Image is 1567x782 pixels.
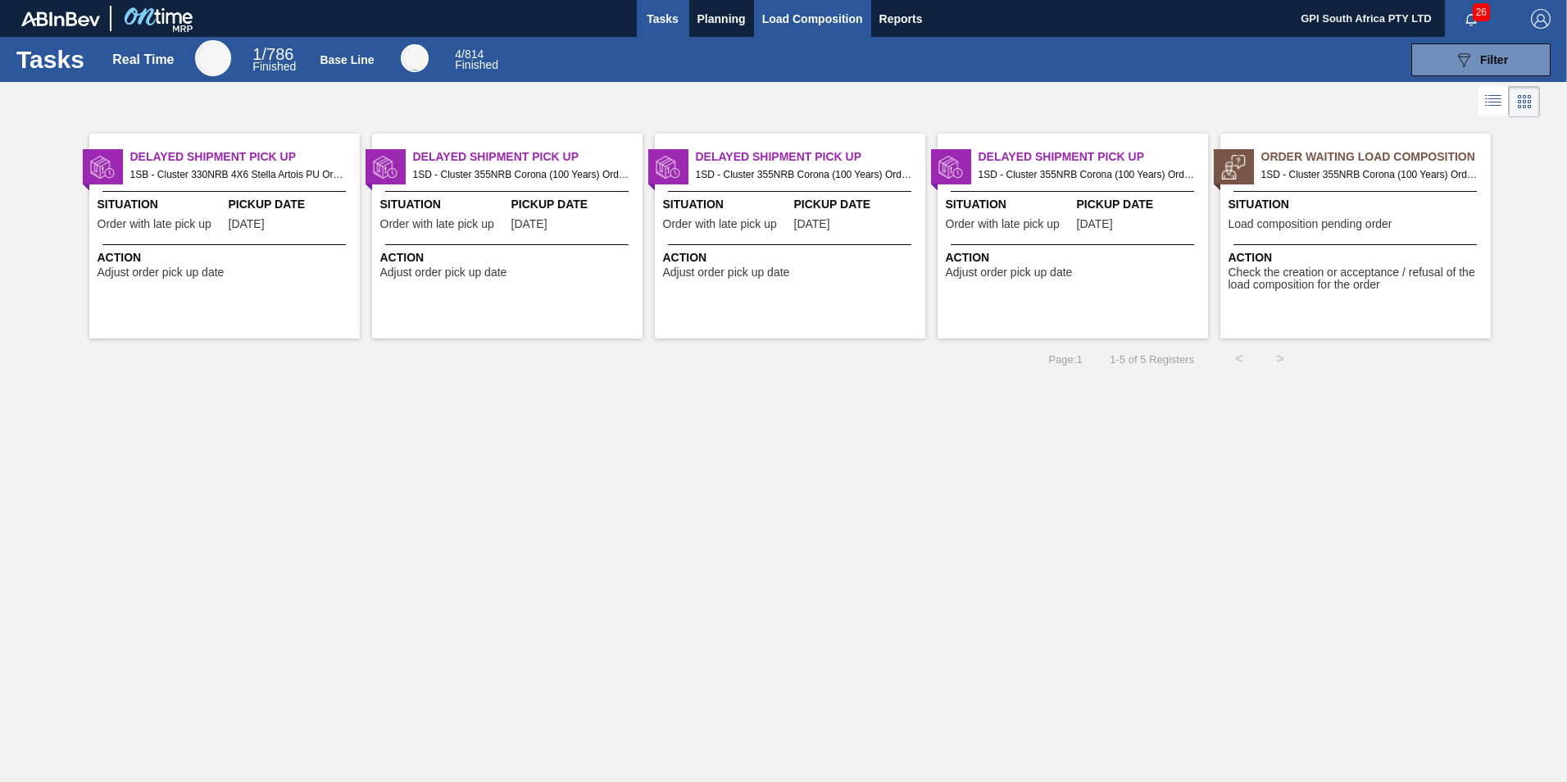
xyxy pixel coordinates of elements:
[252,45,293,63] span: / 786
[645,9,681,29] span: Tasks
[1219,339,1260,380] button: <
[1107,353,1194,366] span: 1 - 5 of 5 Registers
[195,40,231,76] div: Real Time
[979,148,1208,166] span: Delayed Shipment Pick Up
[1509,86,1540,117] div: Card Vision
[21,11,100,26] img: TNhmsLtSVTkK8tSr43FrP2fwEKptu5GPRR3wAAAABJRU5ErkJggg==
[511,218,547,230] span: 08/04/2025
[1077,218,1113,230] span: 08/10/2025
[130,166,347,184] span: 1SB - Cluster 330NRB 4X6 Stella Artois PU Order - 29620
[946,249,1204,266] span: Action
[229,196,356,213] span: Pickup Date
[98,196,225,213] span: Situation
[1229,266,1487,292] span: Check the creation or acceptance / refusal of the load composition for the order
[697,9,746,29] span: Planning
[946,196,1073,213] span: Situation
[413,148,643,166] span: Delayed Shipment Pick Up
[1411,43,1551,76] button: Filter
[455,48,484,61] span: / 814
[946,218,1060,230] span: Order with late pick up
[1229,249,1487,266] span: Action
[938,155,963,180] img: status
[1229,218,1392,230] span: Load composition pending order
[511,196,638,213] span: Pickup Date
[98,266,225,279] span: Adjust order pick up date
[380,196,507,213] span: Situation
[1221,155,1246,180] img: status
[762,9,863,29] span: Load Composition
[1478,86,1509,117] div: List Vision
[696,166,912,184] span: 1SD - Cluster 355NRB Corona (100 Years) Order - 30366
[663,266,790,279] span: Adjust order pick up date
[98,218,211,230] span: Order with late pick up
[373,155,397,180] img: status
[946,266,1073,279] span: Adjust order pick up date
[1261,166,1478,184] span: 1SD - Cluster 355NRB Corona (100 Years) Order - 30476
[656,155,680,180] img: status
[1473,3,1490,21] span: 26
[252,48,296,72] div: Real Time
[380,266,507,279] span: Adjust order pick up date
[1077,196,1204,213] span: Pickup Date
[663,218,777,230] span: Order with late pick up
[1261,148,1491,166] span: Order Waiting Load Composition
[1480,53,1508,66] span: Filter
[794,196,921,213] span: Pickup Date
[663,196,790,213] span: Situation
[794,218,830,230] span: 08/04/2025
[401,44,429,72] div: Base Line
[229,218,265,230] span: 07/06/2025
[252,60,296,73] span: Finished
[1531,9,1551,29] img: Logout
[1048,353,1082,366] span: Page : 1
[16,50,89,69] h1: Tasks
[455,58,498,71] span: Finished
[1229,196,1487,213] span: Situation
[98,249,356,266] span: Action
[696,148,925,166] span: Delayed Shipment Pick Up
[979,166,1195,184] span: 1SD - Cluster 355NRB Corona (100 Years) Order - 30514
[130,148,360,166] span: Delayed Shipment Pick Up
[879,9,923,29] span: Reports
[1445,7,1497,30] button: Notifications
[455,48,461,61] span: 4
[252,45,261,63] span: 1
[380,249,638,266] span: Action
[112,52,174,67] div: Real Time
[90,155,115,180] img: status
[413,166,629,184] span: 1SD - Cluster 355NRB Corona (100 Years) Order - 30365
[663,249,921,266] span: Action
[380,218,494,230] span: Order with late pick up
[1260,339,1301,380] button: >
[320,53,374,66] div: Base Line
[455,49,498,70] div: Base Line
